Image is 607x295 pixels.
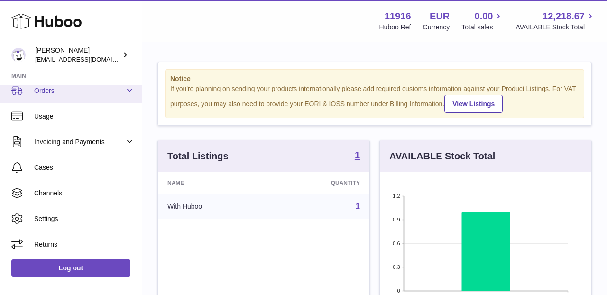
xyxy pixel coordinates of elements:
a: View Listings [444,95,503,113]
span: Channels [34,189,135,198]
strong: EUR [430,10,450,23]
img: info@bananaleafsupplements.com [11,48,26,62]
a: 12,218.67 AVAILABLE Stock Total [515,10,596,32]
div: [PERSON_NAME] [35,46,120,64]
strong: Notice [170,74,579,83]
span: Invoicing and Payments [34,138,125,147]
th: Name [158,172,269,194]
div: Currency [423,23,450,32]
a: 0.00 Total sales [461,10,504,32]
a: 1 [356,202,360,210]
a: 1 [355,150,360,162]
text: 1.2 [393,193,400,199]
span: Usage [34,112,135,121]
span: [EMAIL_ADDRESS][DOMAIN_NAME] [35,55,139,63]
h3: AVAILABLE Stock Total [389,150,495,163]
a: Log out [11,259,130,277]
text: 0 [397,288,400,294]
th: Quantity [269,172,369,194]
text: 0.9 [393,217,400,222]
span: Settings [34,214,135,223]
span: Orders [34,86,125,95]
strong: 11916 [385,10,411,23]
td: With Huboo [158,194,269,219]
text: 0.6 [393,240,400,246]
span: AVAILABLE Stock Total [515,23,596,32]
text: 0.3 [393,264,400,270]
div: Huboo Ref [379,23,411,32]
span: Returns [34,240,135,249]
span: Cases [34,163,135,172]
div: If you're planning on sending your products internationally please add required customs informati... [170,84,579,113]
span: 12,218.67 [543,10,585,23]
span: Total sales [461,23,504,32]
span: 0.00 [475,10,493,23]
h3: Total Listings [167,150,229,163]
strong: 1 [355,150,360,160]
